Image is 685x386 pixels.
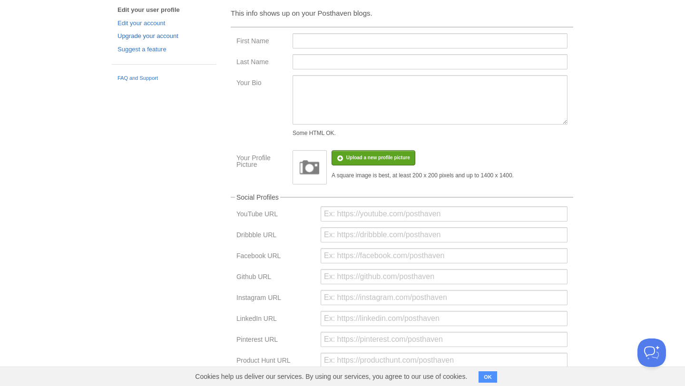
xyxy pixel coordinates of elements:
[235,194,280,201] legend: Social Profiles
[332,173,514,178] div: A square image is best, at least 200 x 200 pixels and up to 1400 x 1400.
[346,155,410,160] span: Upload a new profile picture
[321,227,568,242] input: Ex: https://dribbble.com/posthaven
[236,315,315,324] label: LinkedIn URL
[321,206,568,222] input: Ex: https://youtube.com/posthaven
[293,130,568,136] div: Some HTML OK.
[236,294,315,303] label: Instagram URL
[236,357,315,366] label: Product Hunt URL
[236,58,287,68] label: Last Name
[117,74,211,83] a: FAQ and Support
[321,248,568,263] input: Ex: https://facebook.com/posthaven
[231,8,573,18] p: This info shows up on your Posthaven blogs.
[117,45,211,55] a: Suggest a feature
[479,371,497,383] button: OK
[236,154,287,170] label: Your Profile Picture
[117,19,211,29] a: Edit your account
[236,211,315,220] label: YouTube URL
[236,252,315,261] label: Facebook URL
[321,269,568,284] input: Ex: https://github.com/posthaven
[321,290,568,305] input: Ex: https://instagram.com/posthaven
[117,5,211,15] a: Edit your user profile
[236,79,287,88] label: Your Bio
[117,31,211,41] a: Upgrade your account
[321,353,568,368] input: Ex: https://producthunt.com/posthaven
[295,153,324,182] img: image.png
[321,332,568,347] input: Ex: https://pinterest.com/posthaven
[186,367,477,386] span: Cookies help us deliver our services. By using our services, you agree to our use of cookies.
[236,38,287,47] label: First Name
[236,273,315,282] label: Github URL
[236,232,315,241] label: Dribbble URL
[236,336,315,345] label: Pinterest URL
[321,311,568,326] input: Ex: https://linkedin.com/posthaven
[637,338,666,367] iframe: Help Scout Beacon - Open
